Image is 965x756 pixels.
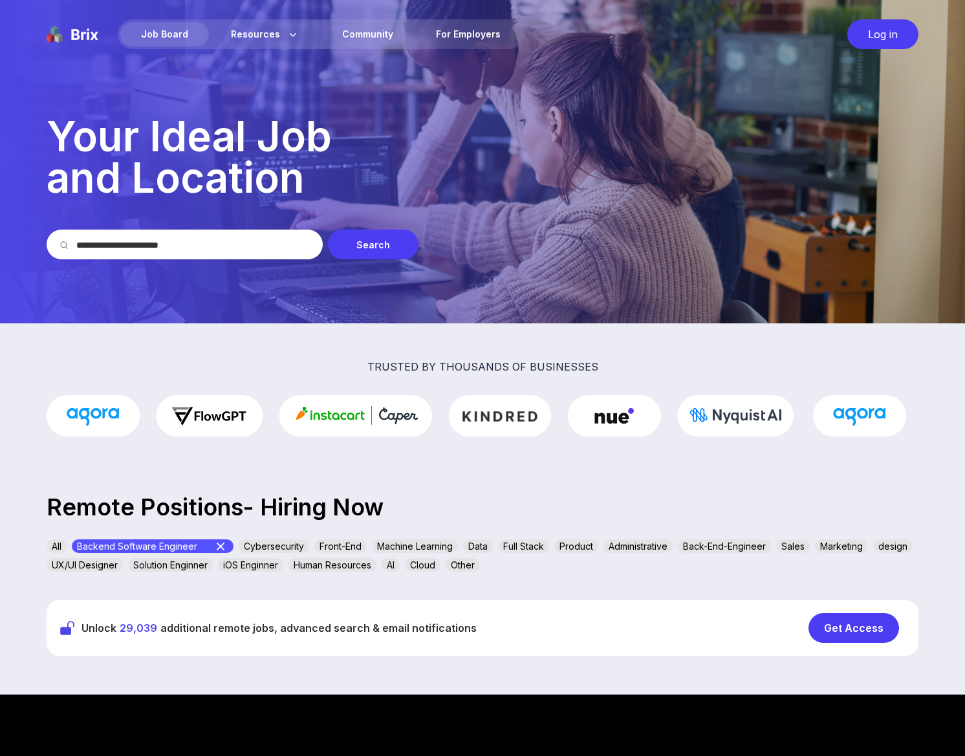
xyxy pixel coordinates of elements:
div: AI [382,558,400,572]
div: Log in [847,19,918,49]
div: Machine Learning [372,539,458,553]
div: Sales [776,539,810,553]
div: Front-End [314,539,367,553]
div: Marketing [815,539,868,553]
div: Solution Enginner [128,558,213,572]
div: Cloud [405,558,440,572]
div: All [47,539,67,553]
p: Your Ideal Job and Location [47,116,918,199]
span: 29,039 [120,621,157,634]
div: Full Stack [498,539,549,553]
div: Human Resources [288,558,376,572]
a: Get Access [808,613,905,643]
a: For Employers [415,22,521,47]
div: iOS Enginner [218,558,283,572]
div: Back-End-Engineer [678,539,771,553]
div: Data [463,539,493,553]
div: Backend Software Engineer [72,539,233,553]
div: Job Board [120,22,209,47]
div: Resources [210,22,320,47]
div: Product [554,539,598,553]
span: Unlock additional remote jobs, advanced search & email notifications [81,620,477,636]
div: Administrative [603,539,673,553]
a: Community [321,22,414,47]
div: Search [328,230,418,259]
div: UX/UI Designer [47,558,123,572]
div: design [873,539,913,553]
div: Other [446,558,480,572]
div: Get Access [808,613,899,643]
div: Cybersecurity [239,539,309,553]
a: Log in [841,19,918,49]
